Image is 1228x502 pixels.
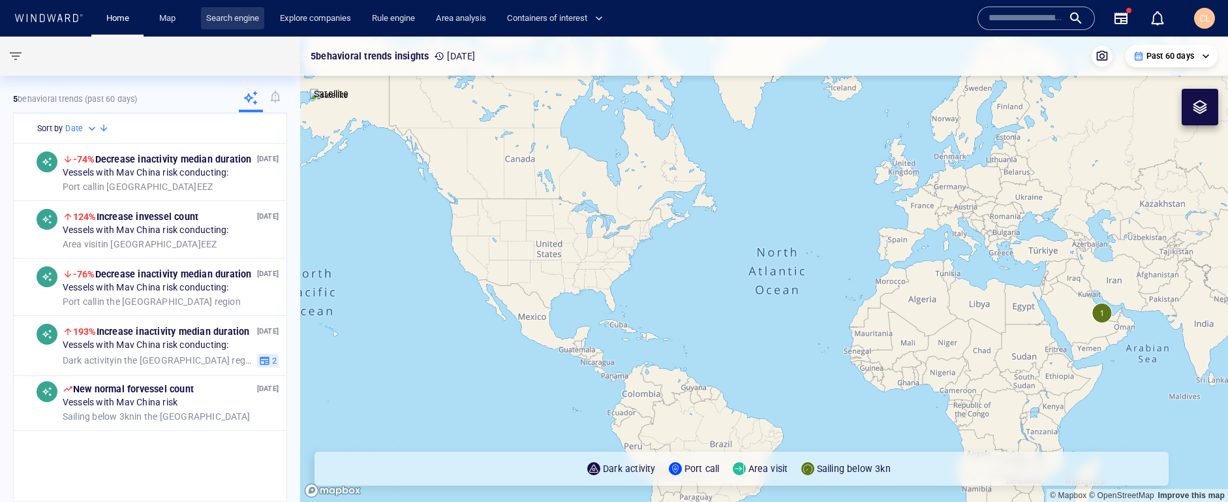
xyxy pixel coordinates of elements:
span: Decrease in activity median duration [73,269,252,279]
p: Satellite [314,86,348,102]
span: Vessels with Mav China risk conducting: [63,225,229,236]
h6: Date [65,122,83,135]
span: 193% [73,326,97,337]
button: 2 [257,353,279,368]
a: OpenStreetMap [1089,491,1154,500]
span: in the [GEOGRAPHIC_DATA] [63,411,250,422]
img: satellite [310,89,348,102]
span: Dark activity [63,354,115,365]
a: Home [101,7,134,30]
p: [DATE] [257,210,279,223]
span: -76% [73,269,95,279]
span: in the [GEOGRAPHIC_DATA] region [63,354,252,366]
a: Explore companies [275,7,356,30]
p: [DATE] [257,325,279,337]
p: [DATE] [257,153,279,165]
span: Increase in vessel count [73,212,198,222]
span: Sailing below 3kn [63,411,134,421]
span: in [GEOGRAPHIC_DATA] EEZ [63,181,213,193]
strong: 5 [13,94,18,104]
span: CL [1199,13,1210,24]
span: Vessels with Mav China risk conducting: [63,339,229,351]
a: Map [154,7,185,30]
a: Mapbox [1050,491,1086,500]
span: Decrease in activity median duration [73,154,252,165]
span: Increase in activity median duration [73,326,250,337]
p: [DATE] [434,48,475,64]
p: [DATE] [257,383,279,395]
span: in the [GEOGRAPHIC_DATA] region [63,296,241,307]
a: Mapbox logo [304,483,361,498]
span: -74% [73,154,95,165]
span: Area visit [63,238,101,249]
span: Containers of interest [507,11,603,26]
canvas: Map [300,37,1228,502]
p: Sailing below 3kn [817,461,891,477]
button: CL [1191,5,1218,31]
a: Area analysis [431,7,491,30]
span: Vessels with Mav China risk conducting: [63,282,229,294]
div: Date [65,122,99,135]
span: 2 [270,354,277,366]
span: Vessels with Mav China risk conducting: [63,167,229,179]
span: New normal for vessel count [73,384,194,394]
button: Containers of interest [502,7,614,30]
span: Vessels with Mav China risk [63,397,177,409]
span: Port call [63,296,97,306]
iframe: Chat [1173,443,1218,492]
a: Search engine [201,7,264,30]
div: Notification center [1150,10,1165,26]
a: Rule engine [367,7,420,30]
p: behavioral trends (Past 60 days) [13,93,138,105]
span: Port call [63,181,97,191]
p: [DATE] [257,268,279,280]
a: Map feedback [1158,491,1225,500]
p: Past 60 days [1146,50,1194,62]
p: Dark activity [603,461,656,477]
p: 5 behavioral trends insights [311,48,429,64]
button: Home [97,7,138,30]
p: Area visit [748,461,788,477]
div: Past 60 days [1133,50,1210,62]
span: 124% [73,212,97,222]
h6: Sort by [37,122,63,135]
p: Port call [684,461,720,477]
span: in [GEOGRAPHIC_DATA] EEZ [63,238,217,250]
button: Map [149,7,191,30]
